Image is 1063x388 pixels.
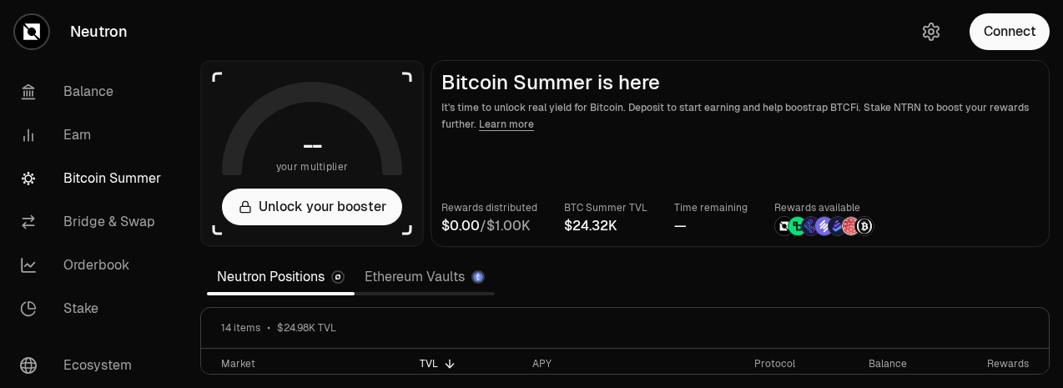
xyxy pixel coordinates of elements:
[221,357,400,370] div: Market
[276,159,349,175] span: your multiplier
[222,189,402,225] button: Unlock your booster
[774,199,874,216] p: Rewards available
[441,71,1039,94] h2: Bitcoin Summer is here
[669,357,795,370] div: Protocol
[7,344,180,387] a: Ecosystem
[7,244,180,287] a: Orderbook
[303,132,322,159] h1: --
[420,357,513,370] div: TVL
[674,199,748,216] p: Time remaining
[7,157,180,200] a: Bitcoin Summer
[479,118,534,131] a: Learn more
[441,99,1039,133] p: It's time to unlock real yield for Bitcoin. Deposit to start earning and help boostrap BTCFi. Sta...
[7,70,180,113] a: Balance
[7,200,180,244] a: Bridge & Swap
[333,272,343,282] img: Neutron Logo
[842,217,860,235] img: Mars Fragments
[277,321,336,335] span: $24.98K TVL
[802,217,820,235] img: EtherFi Points
[7,287,180,330] a: Stake
[532,357,648,370] div: APY
[355,260,495,294] a: Ethereum Vaults
[441,199,537,216] p: Rewards distributed
[829,217,847,235] img: Bedrock Diamonds
[221,321,260,335] span: 14 items
[788,217,807,235] img: Lombard Lux
[674,216,748,236] div: —
[7,113,180,157] a: Earn
[815,217,834,235] img: Solv Points
[441,216,537,236] div: /
[855,217,874,235] img: Structured Points
[207,260,355,294] a: Neutron Positions
[927,357,1029,370] div: Rewards
[473,272,483,282] img: Ethereum Logo
[564,199,647,216] p: BTC Summer TVL
[775,217,793,235] img: NTRN
[970,13,1050,50] button: Connect
[815,357,907,370] div: Balance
